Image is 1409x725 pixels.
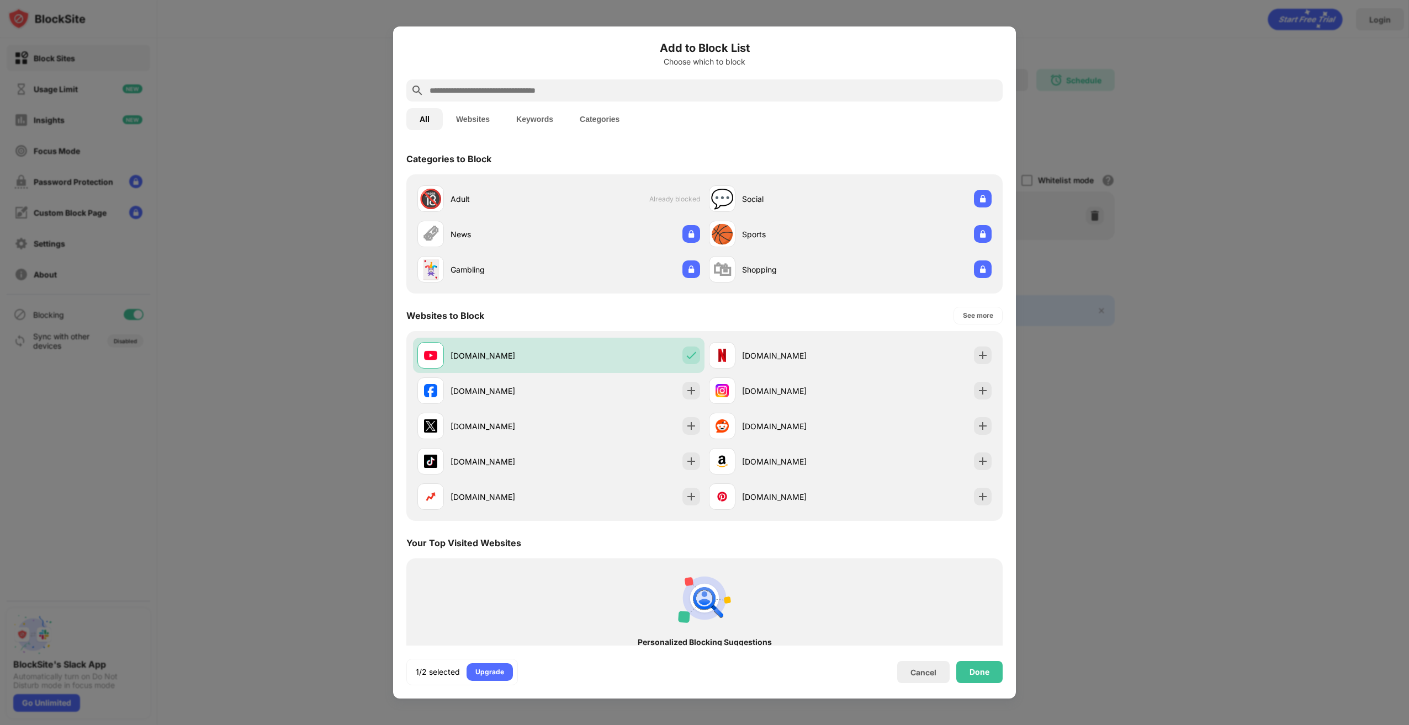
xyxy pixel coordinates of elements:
div: Sports [742,228,850,240]
div: 🛍 [713,258,732,281]
div: [DOMAIN_NAME] [742,350,850,361]
div: [DOMAIN_NAME] [451,491,559,503]
div: [DOMAIN_NAME] [451,420,559,432]
div: Your Top Visited Websites [406,537,521,548]
img: favicons [716,384,729,397]
img: personal-suggestions.svg [678,572,731,625]
div: 🗞 [421,223,440,246]
div: 🏀 [711,223,734,246]
div: 🔞 [419,188,442,210]
h6: Add to Block List [406,40,1003,56]
div: 1/2 selected [416,667,460,678]
div: Adult [451,193,559,205]
img: favicons [424,349,437,362]
div: See more [963,310,993,321]
div: 🃏 [419,258,442,281]
div: Choose which to block [406,57,1003,66]
img: favicons [716,490,729,503]
span: Already blocked [649,195,700,203]
div: Upgrade [475,667,504,678]
button: Categories [566,108,633,130]
div: Shopping [742,264,850,275]
div: Social [742,193,850,205]
div: [DOMAIN_NAME] [451,456,559,467]
div: [DOMAIN_NAME] [451,385,559,397]
img: favicons [424,455,437,468]
button: Websites [443,108,503,130]
div: [DOMAIN_NAME] [742,420,850,432]
img: favicons [424,490,437,503]
img: favicons [424,384,437,397]
div: [DOMAIN_NAME] [742,456,850,467]
div: Cancel [910,668,936,677]
div: Done [970,668,989,676]
img: favicons [716,349,729,362]
div: 💬 [711,188,734,210]
img: favicons [716,455,729,468]
div: [DOMAIN_NAME] [742,491,850,503]
div: Gambling [451,264,559,275]
img: search.svg [411,84,424,97]
button: Keywords [503,108,566,130]
button: All [406,108,443,130]
img: favicons [716,419,729,433]
div: [DOMAIN_NAME] [451,350,559,361]
div: Categories to Block [406,153,491,164]
div: Websites to Block [406,310,484,321]
img: favicons [424,419,437,433]
div: Personalized Blocking Suggestions [426,638,983,647]
div: News [451,228,559,240]
div: [DOMAIN_NAME] [742,385,850,397]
